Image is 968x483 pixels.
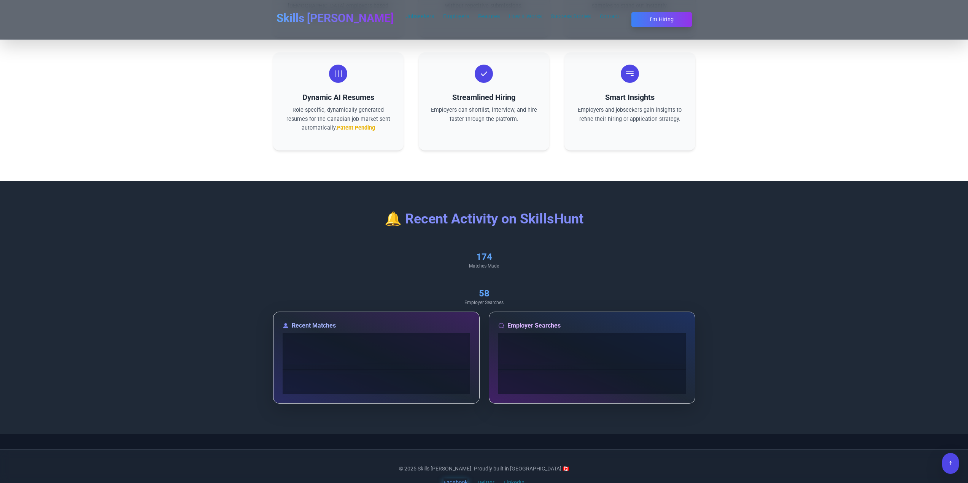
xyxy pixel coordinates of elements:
a: Contact [600,13,619,20]
h3: 🔔 Recent Activity on SkillsHunt [273,211,695,226]
h4: Recent Matches [283,321,470,330]
p: Role-specific, dynamically generated resumes for the Canadian job market sent automatically. [285,106,391,132]
p: Employers can shortlist, interview, and hire faster through the platform. [431,106,537,123]
p: Employers and jobseekers gain insights to refine their hiring or application strategy. [577,106,683,123]
h3: Dynamic AI Resumes [285,92,391,103]
a: Employers [443,13,469,20]
h4: Employer Searches [498,321,686,330]
h3: Streamlined Hiring [431,92,537,103]
h3: Smart Insights [577,92,683,103]
div: 58 [279,287,689,299]
h1: Skills [PERSON_NAME] [277,11,394,25]
span: Patent Pending [337,125,375,131]
p: © 2025 Skills [PERSON_NAME]. Proudly built in [GEOGRAPHIC_DATA] 🇨🇦 [273,465,695,472]
a: How it Works [509,13,542,20]
a: Jobseekers [406,13,434,20]
a: Features [478,13,500,20]
a: Success Stories [551,13,591,20]
button: I’m Hiring [631,12,692,27]
div: Employer Searches [279,299,689,306]
button: ↑ [942,453,959,474]
div: Matches Made [279,263,689,269]
div: 174 [279,251,689,263]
